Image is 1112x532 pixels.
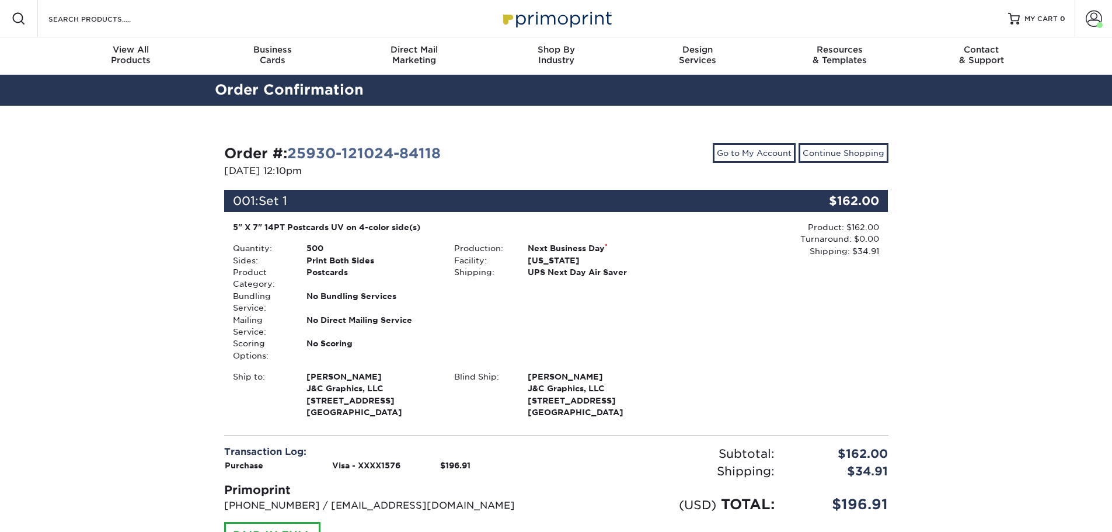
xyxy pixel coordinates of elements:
div: Production: [445,242,519,254]
span: [STREET_ADDRESS] [306,395,437,406]
div: Quantity: [224,242,298,254]
div: Products [60,44,202,65]
div: & Templates [769,44,911,65]
strong: Visa - XXXX1576 [332,461,400,470]
div: Scoring Options: [224,338,298,361]
input: SEARCH PRODUCTS..... [47,12,161,26]
div: $34.91 [783,463,897,480]
div: Shipping: [445,266,519,278]
span: TOTAL: [721,496,775,513]
div: $162.00 [778,190,888,212]
div: Product Category: [224,266,298,290]
div: Services [627,44,769,65]
div: Primoprint [224,481,548,499]
div: Marketing [343,44,485,65]
p: [PHONE_NUMBER] / [EMAIL_ADDRESS][DOMAIN_NAME] [224,499,548,513]
a: DesignServices [627,37,769,75]
strong: $196.91 [440,461,470,470]
span: J&C Graphics, LLC [528,383,658,394]
div: Mailing Service: [224,314,298,338]
span: Direct Mail [343,44,485,55]
div: Sides: [224,255,298,266]
div: 500 [298,242,445,254]
div: Product: $162.00 Turnaround: $0.00 Shipping: $34.91 [667,221,879,257]
span: Resources [769,44,911,55]
div: Blind Ship: [445,371,519,419]
div: No Bundling Services [298,290,445,314]
a: Direct MailMarketing [343,37,485,75]
strong: Purchase [225,461,263,470]
div: Shipping: [556,463,783,480]
span: Set 1 [259,194,287,208]
div: Bundling Service: [224,290,298,314]
span: [STREET_ADDRESS] [528,395,658,406]
span: [PERSON_NAME] [528,371,658,383]
div: No Direct Mailing Service [298,314,445,338]
span: Design [627,44,769,55]
div: & Support [911,44,1052,65]
span: [PERSON_NAME] [306,371,437,383]
div: Next Business Day [519,242,667,254]
div: [US_STATE] [519,255,667,266]
img: Primoprint [498,6,615,31]
p: [DATE] 12:10pm [224,164,548,178]
div: Subtotal: [556,445,783,463]
a: Resources& Templates [769,37,911,75]
div: Ship to: [224,371,298,419]
div: Transaction Log: [224,445,548,459]
strong: [GEOGRAPHIC_DATA] [528,371,658,417]
div: 5" X 7" 14PT Postcards UV on 4-color side(s) [233,221,658,233]
a: View AllProducts [60,37,202,75]
a: Go to My Account [713,143,796,163]
span: Contact [911,44,1052,55]
div: Cards [201,44,343,65]
a: Continue Shopping [799,143,888,163]
div: $162.00 [783,445,897,463]
span: Business [201,44,343,55]
strong: Order #: [224,145,441,162]
a: BusinessCards [201,37,343,75]
div: Industry [485,44,627,65]
div: 001: [224,190,778,212]
small: (USD) [679,498,716,512]
h2: Order Confirmation [206,79,907,101]
span: Shop By [485,44,627,55]
a: 25930-121024-84118 [287,145,441,162]
div: $196.91 [783,494,897,515]
div: Postcards [298,266,445,290]
a: Contact& Support [911,37,1052,75]
div: Facility: [445,255,519,266]
div: Print Both Sides [298,255,445,266]
span: J&C Graphics, LLC [306,383,437,394]
strong: [GEOGRAPHIC_DATA] [306,371,437,417]
a: Shop ByIndustry [485,37,627,75]
span: View All [60,44,202,55]
div: No Scoring [298,338,445,361]
span: 0 [1060,15,1065,23]
div: UPS Next Day Air Saver [519,266,667,278]
span: MY CART [1024,14,1058,24]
